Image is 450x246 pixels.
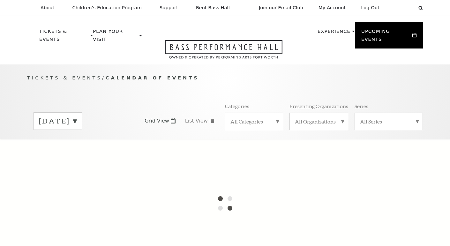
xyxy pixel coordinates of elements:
label: All Categories [230,118,278,125]
p: Rent Bass Hall [196,5,230,11]
p: Support [160,5,178,11]
p: Plan Your Visit [93,27,138,47]
p: Experience [318,27,350,39]
label: All Organizations [295,118,343,125]
select: Select: [390,5,412,11]
span: Grid View [145,117,169,124]
p: About [41,5,54,11]
p: Tickets & Events [39,27,89,47]
p: Categories [225,103,249,109]
p: / [27,74,423,82]
label: [DATE] [39,116,77,126]
p: Series [355,103,368,109]
span: Tickets & Events [27,75,102,80]
span: List View [185,117,208,124]
label: All Series [360,118,417,125]
p: Presenting Organizations [289,103,348,109]
span: Calendar of Events [106,75,199,80]
p: Children's Education Program [72,5,142,11]
p: Upcoming Events [361,27,411,47]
